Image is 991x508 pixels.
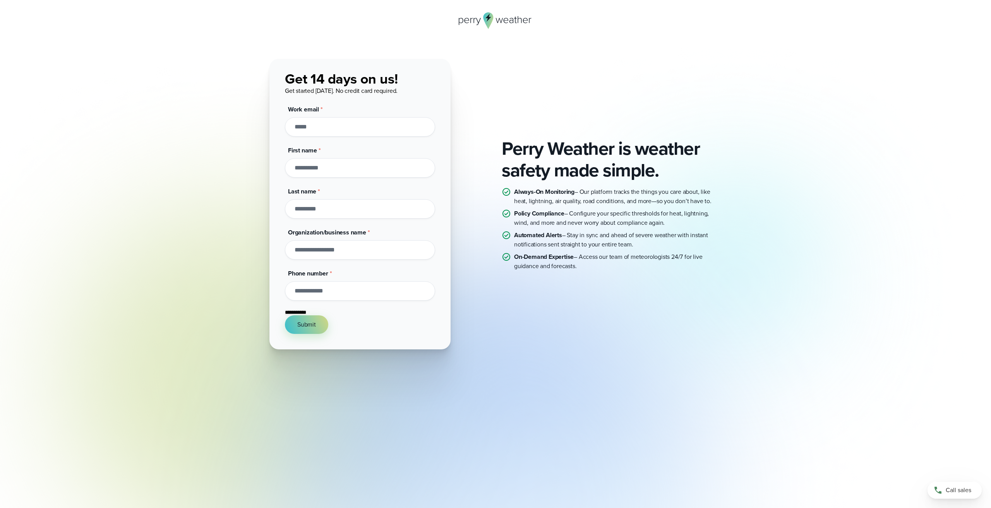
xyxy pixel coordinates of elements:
span: First name [288,146,317,155]
strong: Always-On Monitoring [514,187,574,196]
span: Phone number [288,269,328,278]
a: Call sales [928,482,982,499]
p: – Access our team of meteorologists 24/7 for live guidance and forecasts. [514,252,722,271]
span: Organization/business name [288,228,366,237]
p: – Our platform tracks the things you care about, like heat, lightning, air quality, road conditio... [514,187,722,206]
span: Get 14 days on us! [285,68,398,89]
button: Submit [285,315,328,334]
strong: On-Demand Expertise [514,252,574,261]
p: – Configure your specific thresholds for heat, lightning, wind, and more and never worry about co... [514,209,722,227]
span: Submit [297,320,316,329]
span: Last name [288,187,316,196]
span: Get started [DATE]. No credit card required. [285,86,398,95]
span: Work email [288,105,319,114]
span: Call sales [946,486,971,495]
h2: Perry Weather is weather safety made simple. [502,138,722,181]
strong: Policy Compliance [514,209,564,218]
p: – Stay in sync and ahead of severe weather with instant notifications sent straight to your entir... [514,231,722,249]
strong: Automated Alerts [514,231,562,239]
